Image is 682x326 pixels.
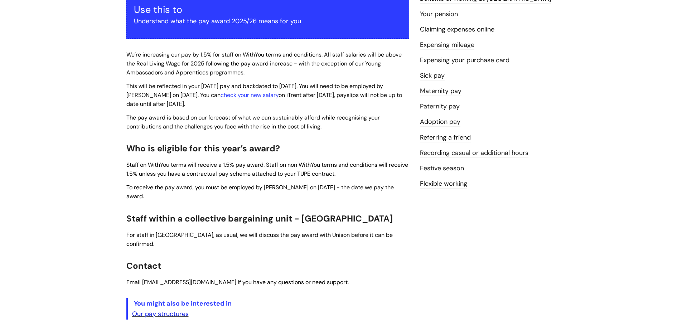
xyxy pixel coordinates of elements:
[134,4,402,15] h3: Use this to
[126,278,349,286] span: Email [EMAIL_ADDRESS][DOMAIN_NAME] if you have any questions or need support.
[126,51,402,76] span: We’re increasing our pay by 1.5% for staff on WithYou terms and conditions. All staff salaries wi...
[420,40,474,50] a: Expensing mileage
[126,213,393,224] span: Staff within a collective bargaining unit - [GEOGRAPHIC_DATA]
[126,184,394,200] span: To receive the pay award, you must be employed by [PERSON_NAME] on [DATE] - the date we pay the a...
[420,133,471,142] a: Referring a friend
[126,82,402,108] span: This will be reflected in your [DATE] pay and backdated to [DATE]. You will need to be employed b...
[126,161,408,177] span: Staff on WithYou terms will receive a 1.5% pay award. Staff on non WithYou terms and conditions w...
[221,91,279,99] a: check your new salary
[420,102,460,111] a: Paternity pay
[126,143,280,154] span: Who is eligible for this year’s award?
[132,310,189,318] a: Our pay structures
[134,299,232,308] span: You might also be interested in
[420,87,461,96] a: Maternity pay
[420,10,458,19] a: Your pension
[134,15,402,27] p: Understand what the pay award 2025/26 means for you
[420,25,494,34] a: Claiming expenses online
[420,149,528,158] a: Recording casual or additional hours
[420,164,464,173] a: Festive season
[420,117,460,127] a: Adoption pay
[126,260,161,271] span: Contact
[420,179,467,189] a: Flexible working
[126,114,380,130] span: The pay award is based on our forecast of what we can sustainably afford while recognising your c...
[420,71,445,81] a: Sick pay
[126,231,393,248] span: For staff in [GEOGRAPHIC_DATA], as usual, we will discuss the pay award with Unison before it can...
[420,56,509,65] a: Expensing your purchase card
